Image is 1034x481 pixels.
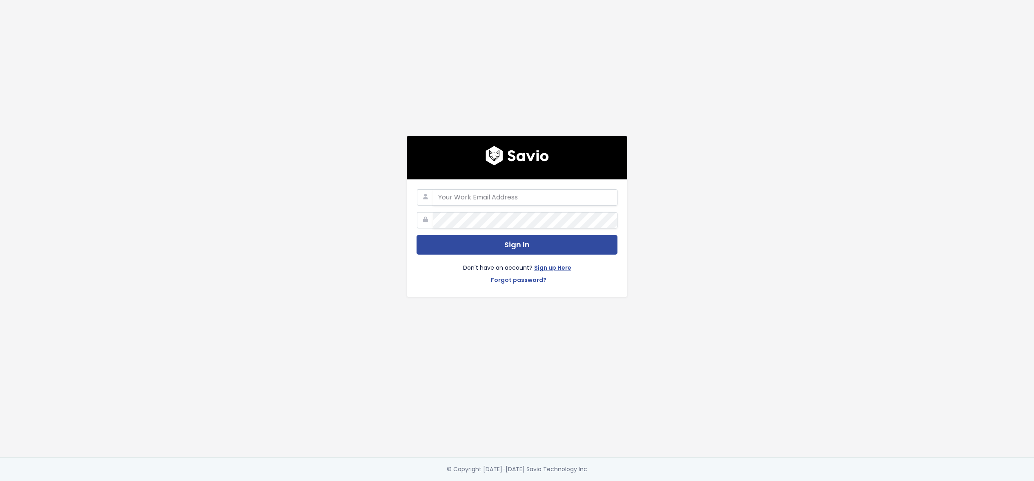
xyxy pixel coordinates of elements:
[417,235,617,255] button: Sign In
[433,189,617,206] input: Your Work Email Address
[486,146,549,166] img: logo600x187.a314fd40982d.png
[417,255,617,286] div: Don't have an account?
[534,263,571,275] a: Sign up Here
[447,464,587,474] div: © Copyright [DATE]-[DATE] Savio Technology Inc
[491,275,546,287] a: Forgot password?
